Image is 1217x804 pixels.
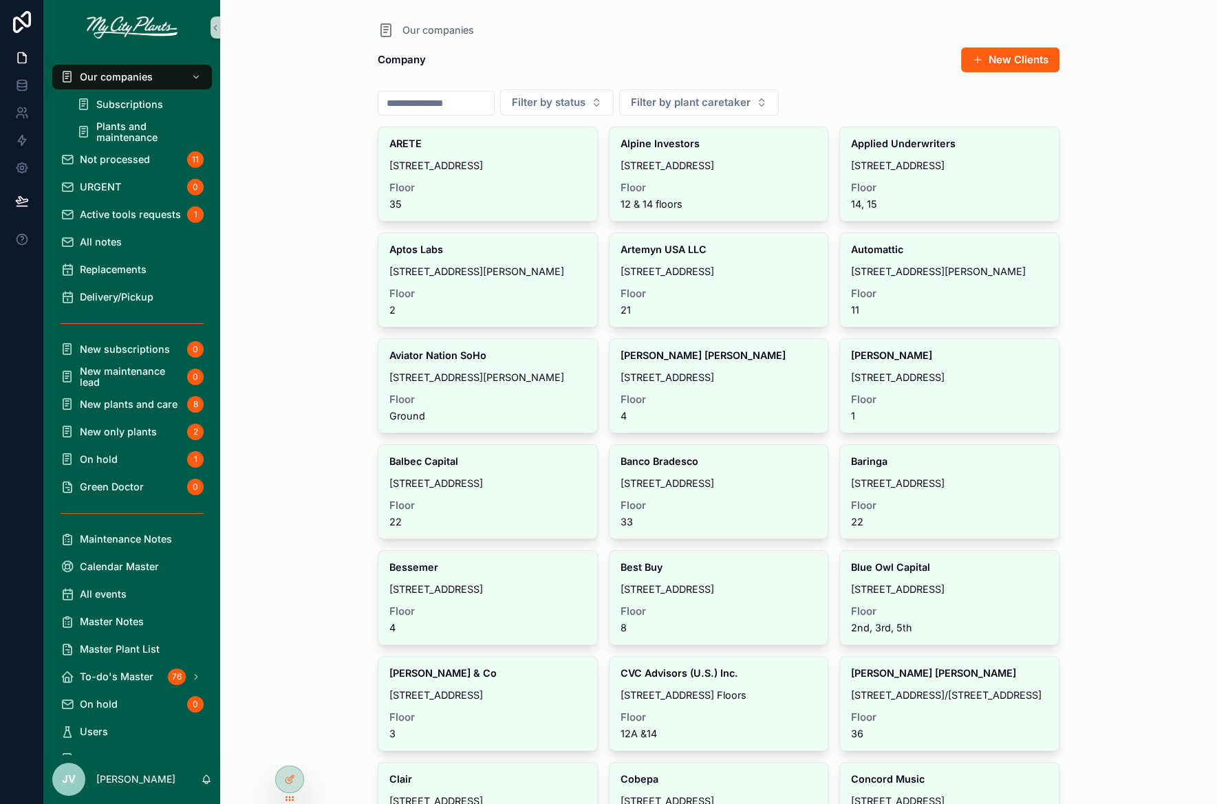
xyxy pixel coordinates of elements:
[96,121,198,143] span: Plants and maintenance
[80,264,147,275] span: Replacements
[839,232,1059,327] a: Automattic[STREET_ADDRESS][PERSON_NAME]Floor11
[389,478,586,489] span: [STREET_ADDRESS]
[187,479,204,495] div: 0
[961,47,1059,72] button: New Clients
[96,99,163,110] span: Subscriptions
[402,23,474,37] span: Our companies
[52,285,212,309] a: Delivery/Pickup
[621,622,817,633] span: 8
[80,344,170,355] span: New subscriptions
[609,127,829,221] a: Alpine Investors[STREET_ADDRESS]Floor12 & 14 floors
[52,230,212,254] a: All notes
[851,349,932,361] strong: [PERSON_NAME]
[851,266,1048,277] span: [STREET_ADDRESS][PERSON_NAME]
[851,667,1016,679] strong: [PERSON_NAME] [PERSON_NAME]
[851,728,1048,739] span: 36
[851,517,1048,528] span: 22
[52,202,212,227] a: Active tools requests1
[851,288,1048,299] span: Floor
[851,690,1048,701] span: [STREET_ADDRESS]/[STREET_ADDRESS]
[851,394,1048,405] span: Floor
[389,394,586,405] span: Floor
[389,349,486,361] strong: Aviator Nation SoHo
[621,160,817,171] span: [STREET_ADDRESS]
[851,411,1048,422] span: 1
[839,550,1059,645] a: Blue Owl Capital[STREET_ADDRESS]Floor2nd, 3rd, 5th
[851,606,1048,617] span: Floor
[621,667,738,679] strong: CVC Advisors (U.S.) Inc.
[52,582,212,607] a: All events
[851,478,1048,489] span: [STREET_ADDRESS]
[80,481,144,492] span: Green Doctor
[621,773,658,785] strong: Cobepa
[52,692,212,717] a: On hold0
[851,622,1048,633] span: 2nd, 3rd, 5th
[851,305,1048,316] span: 11
[52,365,212,389] a: New maintenance lead0
[187,696,204,713] div: 0
[80,366,182,388] span: New maintenance lead
[621,728,817,739] span: 12A &14
[52,257,212,282] a: Replacements
[80,699,118,710] span: On hold
[389,773,412,785] strong: Clair
[80,616,144,627] span: Master Notes
[187,424,204,440] div: 2
[187,206,204,223] div: 1
[851,182,1048,193] span: Floor
[851,455,887,467] strong: Baringa
[62,771,76,787] span: JV
[839,338,1059,433] a: [PERSON_NAME][STREET_ADDRESS]Floor1
[389,160,586,171] span: [STREET_ADDRESS]
[609,338,829,433] a: [PERSON_NAME] [PERSON_NAME][STREET_ADDRESS]Floor4
[851,712,1048,723] span: Floor
[187,179,204,195] div: 0
[621,305,817,316] span: 21
[52,554,212,579] a: Calendar Master
[389,517,586,528] span: 22
[500,89,614,116] button: Select Button
[80,754,168,765] span: Map of companies
[52,147,212,172] a: Not processed11
[80,561,159,572] span: Calendar Master
[52,65,212,89] a: Our companies
[389,584,586,595] span: [STREET_ADDRESS]
[69,120,212,144] a: Plants and maintenance
[389,243,443,255] strong: Aptos Labs
[96,772,175,786] p: [PERSON_NAME]
[52,609,212,634] a: Master Notes
[187,396,204,413] div: 8
[621,712,817,723] span: Floor
[52,420,212,444] a: New only plants2
[389,182,586,193] span: Floor
[609,656,829,751] a: CVC Advisors (U.S.) Inc.[STREET_ADDRESS] FloorsFloor12A &14
[80,237,122,248] span: All notes
[621,394,817,405] span: Floor
[80,154,150,165] span: Not processed
[609,550,829,645] a: Best Buy[STREET_ADDRESS]Floor8
[621,606,817,617] span: Floor
[621,199,817,210] span: 12 & 14 floors
[80,72,153,83] span: Our companies
[378,444,598,539] a: Balbec Capital[STREET_ADDRESS]Floor22
[80,644,160,655] span: Master Plant List
[389,199,586,210] span: 35
[389,372,586,383] span: [STREET_ADDRESS][PERSON_NAME]
[621,138,700,149] strong: Alpine Investors
[609,444,829,539] a: Banco Bradesco[STREET_ADDRESS]Floor33
[621,372,817,383] span: [STREET_ADDRESS]
[851,372,1048,383] span: [STREET_ADDRESS]
[389,667,497,679] strong: [PERSON_NAME] & Co
[52,475,212,499] a: Green Doctor0
[839,444,1059,539] a: Baringa[STREET_ADDRESS]Floor22
[80,182,121,193] span: URGENT
[52,664,212,689] a: To-do's Master76
[621,288,817,299] span: Floor
[389,411,586,422] span: Ground
[621,500,817,511] span: Floor
[187,341,204,358] div: 0
[52,337,212,362] a: New subscriptions0
[851,160,1048,171] span: [STREET_ADDRESS]
[621,478,817,489] span: [STREET_ADDRESS]
[389,622,586,633] span: 4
